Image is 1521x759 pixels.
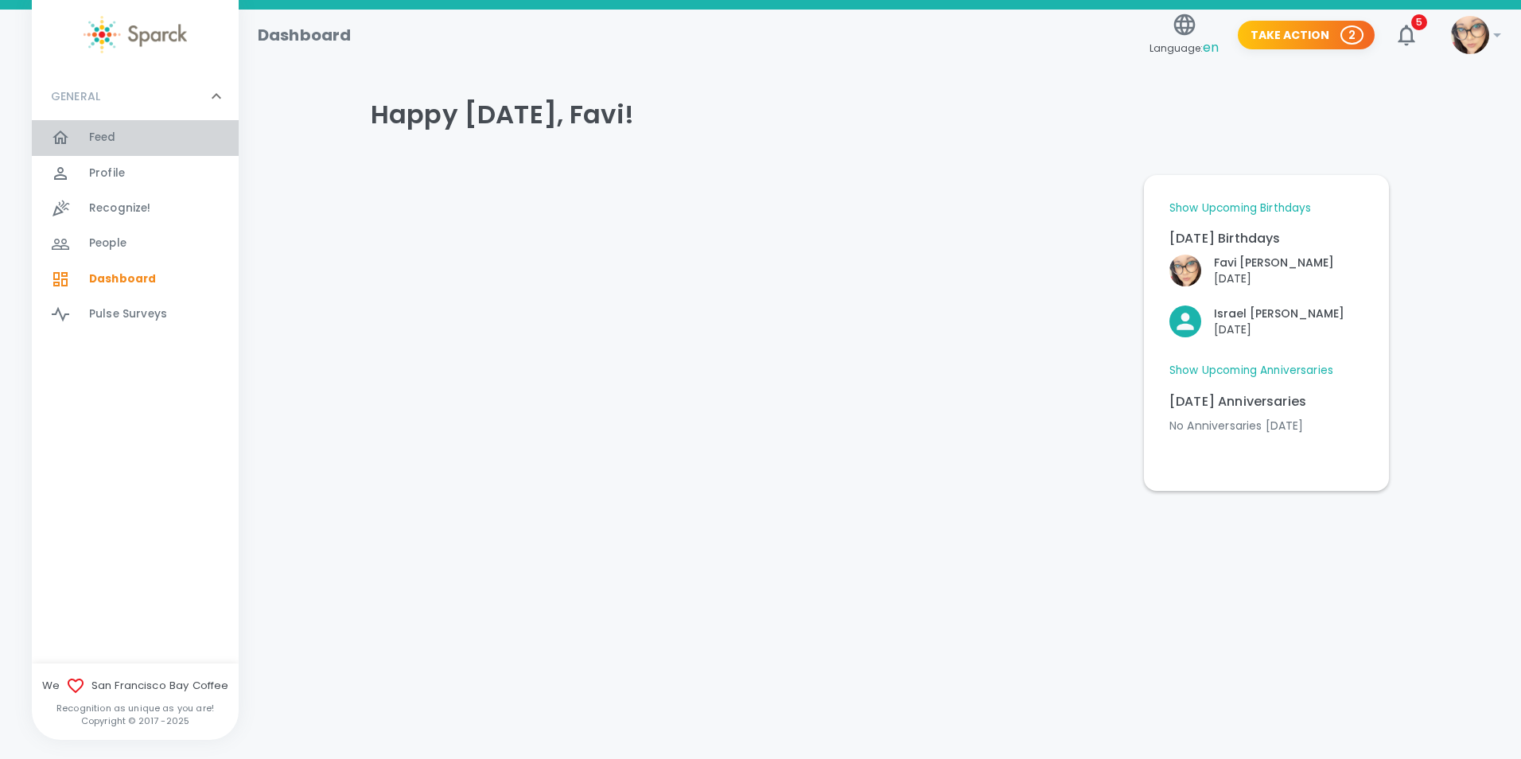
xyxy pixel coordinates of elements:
img: Sparck logo [84,16,187,53]
p: Recognition as unique as you are! [32,702,239,714]
img: Picture of Favi Ruiz [1169,255,1201,286]
a: Sparck logo [32,16,239,53]
p: [DATE] Anniversaries [1169,392,1363,411]
span: Pulse Surveys [89,306,167,322]
p: [DATE] [1214,271,1334,286]
p: 2 [1348,27,1356,43]
span: Dashboard [89,271,156,287]
a: Recognize! [32,191,239,226]
p: No Anniversaries [DATE] [1169,418,1363,434]
span: People [89,235,126,251]
p: Israel [PERSON_NAME] [1214,306,1344,321]
button: Click to Recognize! [1169,255,1334,286]
span: 5 [1411,14,1427,30]
div: GENERAL [32,120,239,338]
span: Recognize! [89,200,151,216]
img: Picture of Favi [1451,16,1489,54]
a: People [32,226,239,261]
p: GENERAL [51,88,100,104]
button: Take Action 2 [1238,21,1375,50]
h4: Happy [DATE], Favi! [371,99,1389,130]
span: We San Francisco Bay Coffee [32,676,239,695]
p: Favi [PERSON_NAME] [1214,255,1334,271]
a: Dashboard [32,262,239,297]
button: Language:en [1143,7,1225,64]
a: Pulse Surveys [32,297,239,332]
span: Language: [1150,37,1219,59]
span: en [1203,38,1219,56]
h1: Dashboard [258,22,351,48]
button: 5 [1387,16,1426,54]
a: Profile [32,156,239,191]
div: Click to Recognize! [1157,293,1344,337]
a: Feed [32,120,239,155]
div: Click to Recognize! [1157,242,1334,286]
p: Copyright © 2017 - 2025 [32,714,239,727]
p: [DATE] [1214,321,1344,337]
p: [DATE] Birthdays [1169,229,1363,248]
a: Show Upcoming Birthdays [1169,200,1311,216]
div: GENERAL [32,72,239,120]
button: Click to Recognize! [1169,306,1344,337]
span: Profile [89,165,125,181]
span: Feed [89,130,116,146]
a: Show Upcoming Anniversaries [1169,363,1333,379]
